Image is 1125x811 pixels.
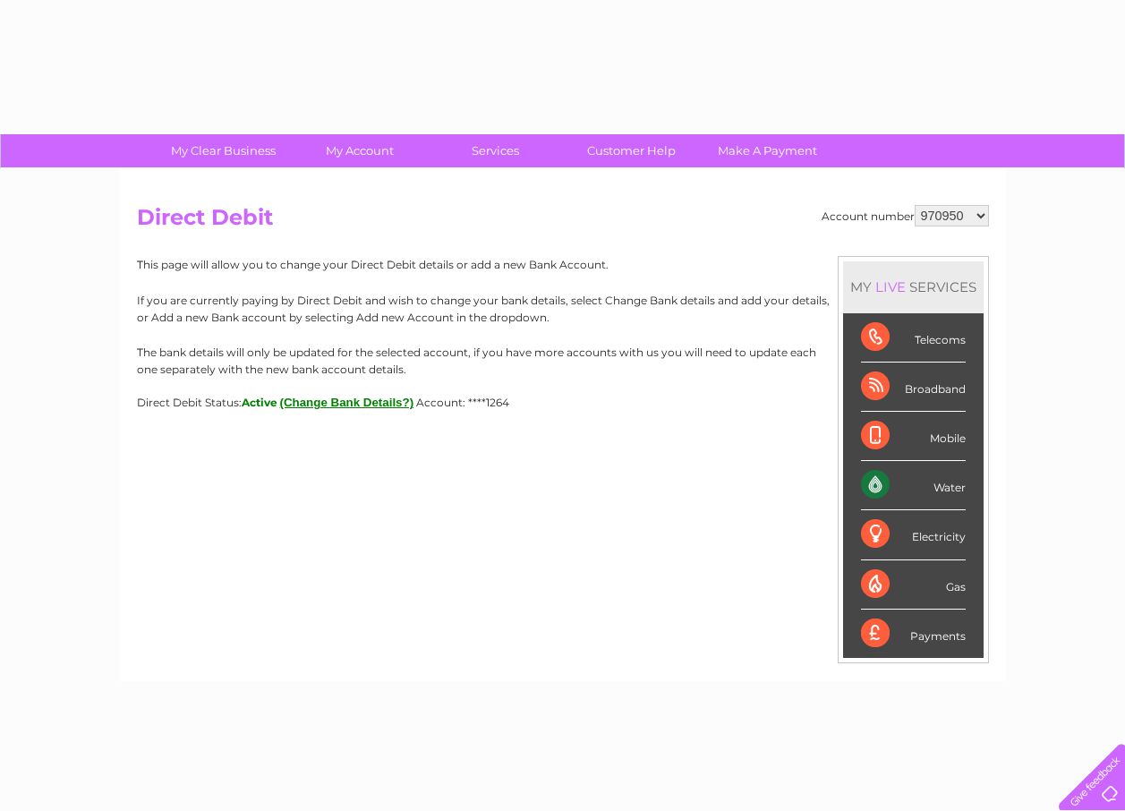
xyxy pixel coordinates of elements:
[861,461,966,510] div: Water
[137,292,989,326] p: If you are currently paying by Direct Debit and wish to change your bank details, select Change B...
[822,205,989,226] div: Account number
[861,510,966,559] div: Electricity
[137,205,989,239] h2: Direct Debit
[861,363,966,412] div: Broadband
[149,134,297,167] a: My Clear Business
[280,396,414,409] button: (Change Bank Details?)
[242,396,277,409] span: Active
[872,278,909,295] div: LIVE
[861,610,966,658] div: Payments
[286,134,433,167] a: My Account
[137,256,989,273] p: This page will allow you to change your Direct Debit details or add a new Bank Account.
[558,134,705,167] a: Customer Help
[137,344,989,378] p: The bank details will only be updated for the selected account, if you have more accounts with us...
[137,396,989,409] div: Direct Debit Status:
[861,313,966,363] div: Telecoms
[861,412,966,461] div: Mobile
[843,261,984,312] div: MY SERVICES
[694,134,841,167] a: Make A Payment
[422,134,569,167] a: Services
[861,560,966,610] div: Gas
